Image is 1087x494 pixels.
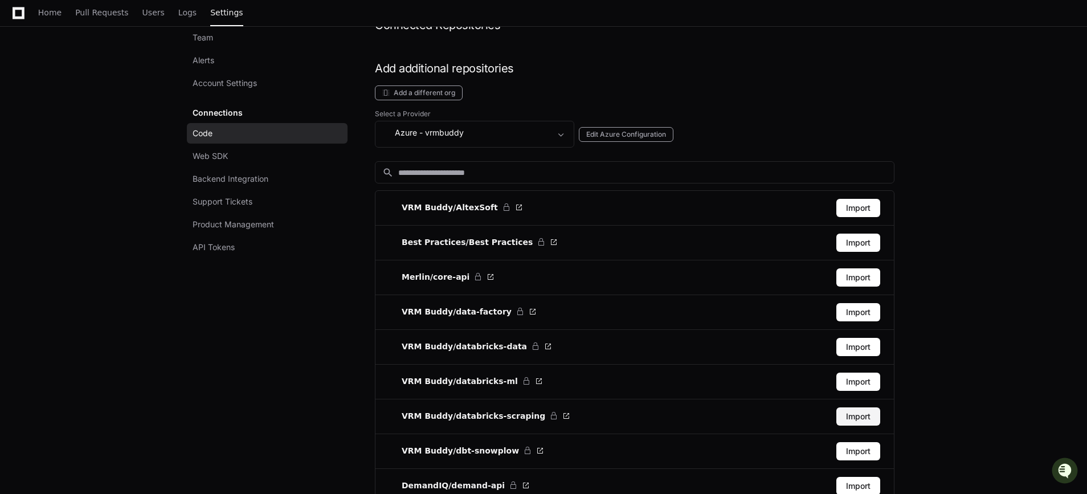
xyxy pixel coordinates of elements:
span: DemandIQ/demand-api [402,480,505,491]
div: Azure [382,126,551,140]
button: Edit Azure Configuration [579,127,673,142]
button: Import [836,268,880,287]
div: Start new chat [39,85,187,96]
span: Product Management [193,219,274,230]
iframe: Open customer support [1051,456,1081,487]
span: Account Settings [193,77,257,89]
div: Welcome [11,46,207,64]
span: Home [38,9,62,16]
button: Import [836,234,880,252]
button: Import [836,442,880,460]
button: Import [836,338,880,356]
span: VRM Buddy/databricks-ml [402,375,518,387]
button: Import [836,373,880,391]
a: Powered byPylon [80,119,138,128]
a: VRM Buddy/dbt-snowplow [389,444,544,458]
span: API Tokens [193,242,235,253]
span: Alerts [193,55,214,66]
img: 1756235613930-3d25f9e4-fa56-45dd-b3ad-e072dfbd1548 [11,85,32,105]
a: Web SDK [187,146,348,166]
span: VRM Buddy/databricks-scraping [402,410,545,422]
span: VRM Buddy/data-factory [402,306,512,317]
a: Product Management [187,214,348,235]
span: VRM Buddy/databricks-data [402,341,527,352]
span: Team [193,32,213,43]
span: Web SDK [193,150,228,162]
a: VRM Buddy/data-factory [389,305,537,319]
a: Team [187,27,348,48]
a: Alerts [187,50,348,71]
a: Account Settings [187,73,348,93]
span: VRM Buddy/AltexSoft [402,202,498,213]
button: Import [836,303,880,321]
mat-icon: search [382,167,394,178]
img: PlayerZero [11,11,34,34]
a: Best Practices/Best Practices [389,235,558,249]
a: Backend Integration [187,169,348,189]
a: Code [187,123,348,144]
span: Support Tickets [193,196,252,207]
button: Add a different org [375,85,463,100]
span: Settings [210,9,243,16]
h1: Add additional repositories [375,60,894,76]
span: VRM Buddy/dbt-snowplow [402,445,519,456]
label: Select a Provider [375,109,894,119]
button: Import [836,199,880,217]
a: Support Tickets [187,191,348,212]
a: VRM Buddy/AltexSoft [389,201,523,214]
span: Backend Integration [193,173,268,185]
button: Import [836,407,880,426]
span: Pull Requests [75,9,128,16]
a: Merlin/core-api [389,270,495,284]
span: Code [193,128,213,139]
span: - vrmbuddy [419,127,464,138]
button: Start new chat [194,88,207,102]
a: VRM Buddy/databricks-data [389,340,552,353]
a: VRM Buddy/databricks-ml [389,374,543,388]
span: Logs [178,9,197,16]
span: Users [142,9,165,16]
span: Merlin/core-api [402,271,469,283]
span: Best Practices/Best Practices [402,236,533,248]
span: Pylon [113,120,138,128]
a: DemandIQ/demand-api [389,479,530,492]
a: API Tokens [187,237,348,258]
div: We're available if you need us! [39,96,144,105]
a: VRM Buddy/databricks-scraping [389,409,570,423]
